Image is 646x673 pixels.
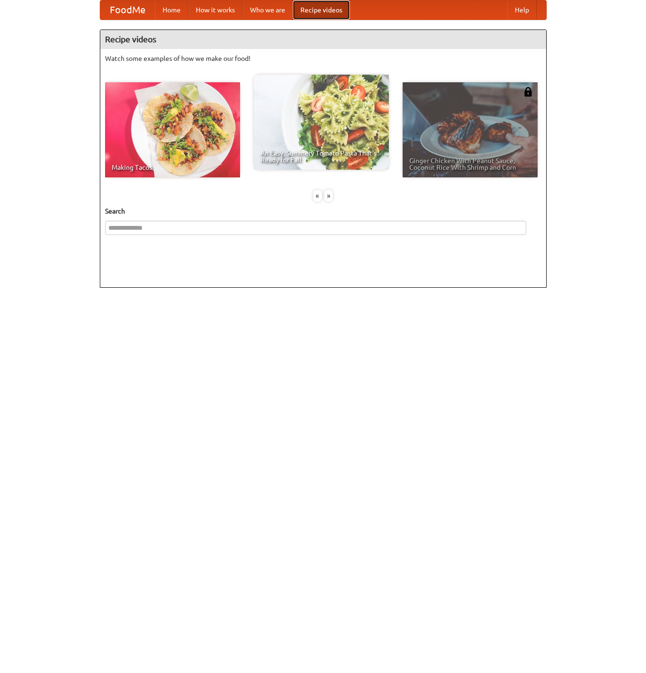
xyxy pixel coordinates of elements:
a: Home [155,0,188,20]
a: FoodMe [100,0,155,20]
div: « [313,190,322,202]
span: An Easy, Summery Tomato Pasta That's Ready for Fall [260,150,382,163]
a: Help [507,0,537,20]
a: An Easy, Summery Tomato Pasta That's Ready for Fall [254,75,389,170]
span: Making Tacos [112,164,233,171]
img: 483408.png [523,87,533,97]
p: Watch some examples of how we make our food! [105,54,541,63]
h5: Search [105,206,541,216]
a: Who we are [242,0,293,20]
a: Making Tacos [105,82,240,177]
h4: Recipe videos [100,30,546,49]
a: Recipe videos [293,0,350,20]
a: How it works [188,0,242,20]
div: » [324,190,333,202]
